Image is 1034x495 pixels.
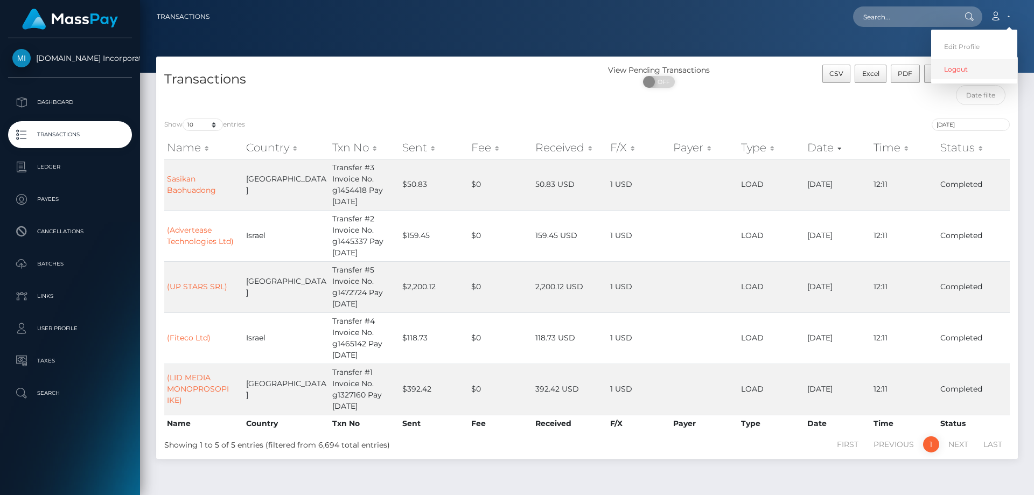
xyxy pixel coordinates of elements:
[738,364,805,415] td: LOAD
[931,37,1017,57] a: Edit Profile
[8,315,132,342] a: User Profile
[871,415,938,432] th: Time
[12,288,128,304] p: Links
[805,312,871,364] td: [DATE]
[862,69,879,78] span: Excel
[670,415,738,432] th: Payer
[400,312,469,364] td: $118.73
[469,210,533,261] td: $0
[167,282,227,291] a: (UP STARS SRL)
[853,6,954,27] input: Search...
[607,159,670,210] td: 1 USD
[607,364,670,415] td: 1 USD
[243,261,330,312] td: [GEOGRAPHIC_DATA]
[805,364,871,415] td: [DATE]
[931,59,1017,79] a: Logout
[243,159,330,210] td: [GEOGRAPHIC_DATA]
[805,159,871,210] td: [DATE]
[738,159,805,210] td: LOAD
[167,174,216,195] a: Sasikan Baohuadong
[738,261,805,312] td: LOAD
[533,261,607,312] td: 2,200.12 USD
[8,53,132,63] span: [DOMAIN_NAME] Incorporated
[469,364,533,415] td: $0
[330,312,399,364] td: Transfer #4 Invoice No. g1465142 Pay [DATE]
[469,137,533,158] th: Fee: activate to sort column ascending
[607,210,670,261] td: 1 USD
[243,137,330,158] th: Country: activate to sort column ascending
[871,312,938,364] td: 12:11
[243,364,330,415] td: [GEOGRAPHIC_DATA]
[956,85,1006,105] input: Date filter
[805,137,871,158] th: Date: activate to sort column ascending
[533,312,607,364] td: 118.73 USD
[12,159,128,175] p: Ledger
[738,312,805,364] td: LOAD
[8,186,132,213] a: Payees
[243,312,330,364] td: Israel
[12,49,31,67] img: Medley.com Incorporated
[469,415,533,432] th: Fee
[22,9,118,30] img: MassPay Logo
[738,210,805,261] td: LOAD
[12,256,128,272] p: Batches
[330,415,399,432] th: Txn No
[533,210,607,261] td: 159.45 USD
[533,159,607,210] td: 50.83 USD
[607,415,670,432] th: F/X
[587,65,731,76] div: View Pending Transactions
[871,137,938,158] th: Time: activate to sort column ascending
[12,353,128,369] p: Taxes
[469,312,533,364] td: $0
[8,121,132,148] a: Transactions
[670,137,738,158] th: Payer: activate to sort column ascending
[8,250,132,277] a: Batches
[871,261,938,312] td: 12:11
[164,435,507,451] div: Showing 1 to 5 of 5 entries (filtered from 6,694 total entries)
[330,137,399,158] th: Txn No: activate to sort column ascending
[12,127,128,143] p: Transactions
[533,364,607,415] td: 392.42 USD
[938,210,1010,261] td: Completed
[923,436,939,452] a: 1
[805,261,871,312] td: [DATE]
[167,373,229,405] a: (LID MEDIA MONOPROSOPI IKE)
[164,137,243,158] th: Name: activate to sort column ascending
[855,65,886,83] button: Excel
[400,159,469,210] td: $50.83
[12,320,128,337] p: User Profile
[607,261,670,312] td: 1 USD
[12,191,128,207] p: Payees
[738,415,805,432] th: Type
[533,137,607,158] th: Received: activate to sort column ascending
[167,333,211,343] a: (Fiteco Ltd)
[607,312,670,364] td: 1 USD
[8,283,132,310] a: Links
[805,210,871,261] td: [DATE]
[183,118,223,131] select: Showentries
[533,415,607,432] th: Received
[8,218,132,245] a: Cancellations
[400,210,469,261] td: $159.45
[8,89,132,116] a: Dashboard
[8,154,132,180] a: Ledger
[164,415,243,432] th: Name
[938,159,1010,210] td: Completed
[829,69,843,78] span: CSV
[400,137,469,158] th: Sent: activate to sort column ascending
[330,364,399,415] td: Transfer #1 Invoice No. g1327160 Pay [DATE]
[12,94,128,110] p: Dashboard
[898,69,912,78] span: PDF
[330,210,399,261] td: Transfer #2 Invoice No. g1445337 Pay [DATE]
[938,261,1010,312] td: Completed
[738,137,805,158] th: Type: activate to sort column ascending
[822,65,851,83] button: CSV
[164,118,245,131] label: Show entries
[607,137,670,158] th: F/X: activate to sort column ascending
[469,261,533,312] td: $0
[938,312,1010,364] td: Completed
[157,5,209,28] a: Transactions
[938,364,1010,415] td: Completed
[805,415,871,432] th: Date
[938,415,1010,432] th: Status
